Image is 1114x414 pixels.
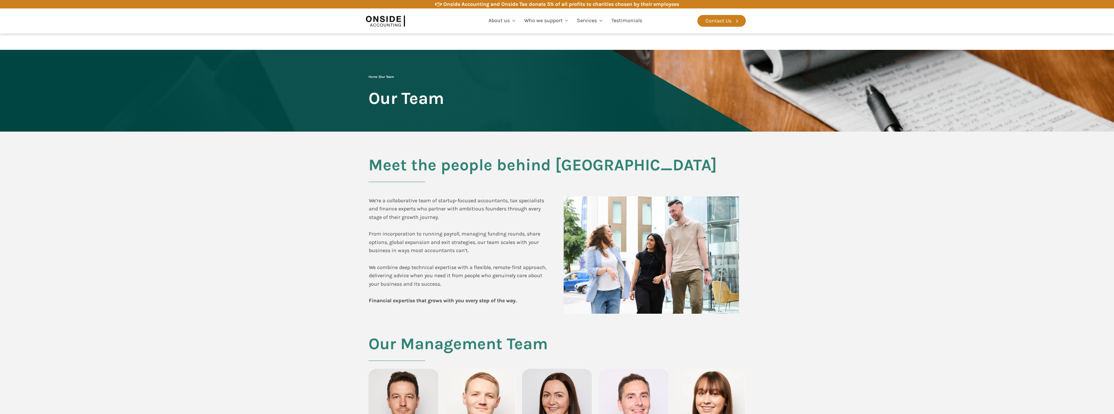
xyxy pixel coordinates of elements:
[369,335,548,369] h2: Our Management Team
[369,196,551,305] div: We’re a collaborative team of startup-focused accountants, tax specialists and finance experts wh...
[705,17,731,25] div: Contact Us
[697,15,746,27] a: Contact Us
[485,10,520,32] a: About us
[366,13,405,28] img: Onside Accounting
[380,75,394,79] span: Our Team
[520,10,573,32] a: Who we support
[369,75,394,79] span: |
[369,297,517,304] b: Financial expertise that grows with you every step of the way.
[369,156,746,182] h2: Meet the people behind [GEOGRAPHIC_DATA]
[573,10,608,32] a: Services
[369,89,444,107] span: Our Team
[608,10,646,32] a: Testimonials
[369,75,377,79] a: Home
